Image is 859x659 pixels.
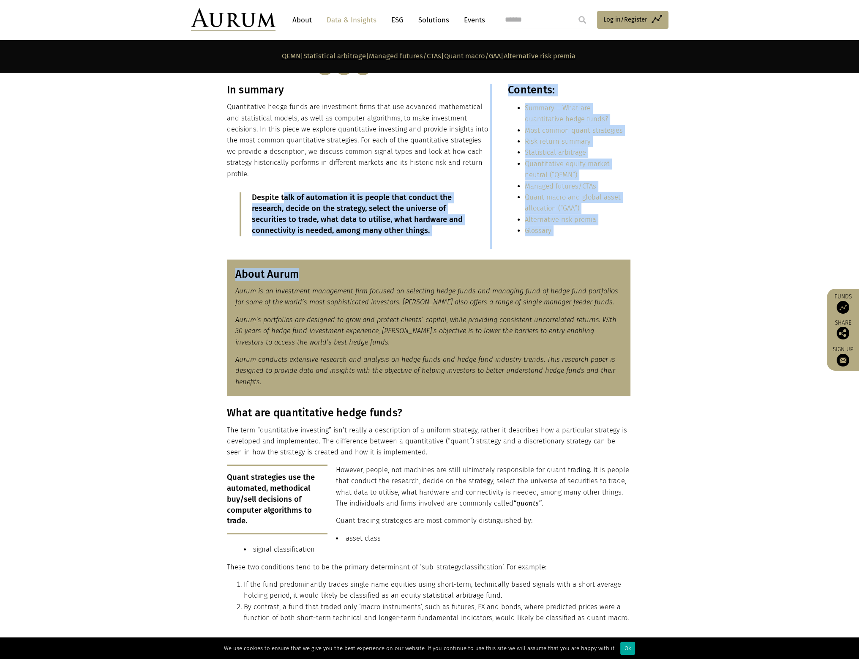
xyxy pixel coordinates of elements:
a: Quantitative equity market neutral (“QEMN”) [525,160,610,179]
a: Data & Insights [322,12,381,28]
p: Quantitative hedge funds are investment firms that use advanced mathematical and statistical mode... [227,101,490,180]
p: Quant trading strategies are most commonly distinguished by: [227,515,630,526]
a: Funds [831,293,855,314]
li: If the fund predominantly trades single name equities using short-term, technically based signals... [244,579,630,602]
a: Events [460,12,485,28]
h3: What are quantitative hedge funds? [227,407,630,419]
img: Aurum [191,8,275,31]
a: Solutions [414,12,453,28]
li: asset class [244,533,630,544]
a: Alternative risk premia [504,52,575,60]
input: Submit [574,11,591,28]
img: Access Funds [837,301,849,314]
div: Ok [620,642,635,655]
span: sub-strategy [422,563,461,571]
span: Log in/Register [603,14,647,25]
a: Log in/Register [597,11,668,29]
p: Quant strategies use the automated, methodical buy/sell decisions of computer algorithms to trade. [227,465,328,534]
p: However, people, not machines are still ultimately responsible for quant trading. It is people th... [227,465,630,509]
p: The term “quantitative investing” isn’t really a description of a uniform strategy, rather it des... [227,425,630,458]
a: QEMN [282,52,300,60]
p: Despite talk of automation it is people that conduct the research, decide on the strategy, select... [252,192,466,236]
h3: In summary [227,84,490,96]
a: Alternative risk premia [525,216,596,224]
a: Glossary [525,227,551,235]
em: Aurum is an investment management firm focused on selecting hedge funds and managing fund of hedg... [235,287,618,306]
strong: | | | | [282,52,575,60]
a: About [288,12,316,28]
em: Aurum’s portfolios are designed to grow and protect clients’ capital, while providing consistent ... [235,316,616,346]
em: Aurum conducts extensive research and analysis on hedge funds and hedge fund industry trends. Thi... [235,355,615,386]
a: ESG [387,12,408,28]
div: Share [831,320,855,339]
a: Quant macro/GAA [444,52,501,60]
h3: Contents: [508,84,630,96]
img: Sign up to our newsletter [837,354,849,366]
img: Share this post [837,327,849,339]
a: Statistical arbitrage [525,148,586,156]
a: Sign up [831,346,855,366]
em: “quants” [513,499,542,507]
p: These two conditions tend to be the primary determinant of ‘ classification’. For example: [227,562,630,573]
a: Risk return summary [525,137,591,145]
li: signal classification [244,544,630,555]
a: Quant macro and global asset allocation (“GAA”) [525,193,621,212]
a: Most common quant strategies [525,126,623,134]
a: Statistical arbitrage [303,52,366,60]
a: Summary – What are quantitative hedge funds? [525,104,608,123]
h3: About Aurum [235,268,622,281]
li: By contrast, a fund that traded only ‘macro instruments’, such as futures, FX and bonds, where pr... [244,602,630,624]
a: Managed futures/CTAs [525,182,596,190]
a: Managed futures/CTAs [369,52,441,60]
